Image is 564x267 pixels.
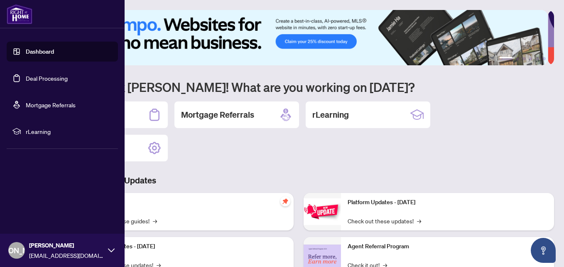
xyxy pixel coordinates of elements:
h3: Brokerage & Industry Updates [43,175,554,186]
button: 1 [499,57,513,60]
a: Deal Processing [26,74,68,82]
h2: rLearning [312,109,349,121]
button: 2 [516,57,519,60]
p: Self-Help [87,198,287,207]
img: Platform Updates - June 23, 2025 [304,198,341,225]
button: 5 [536,57,539,60]
span: → [153,216,157,225]
span: → [417,216,421,225]
a: Dashboard [26,48,54,55]
button: Open asap [531,238,556,263]
p: Platform Updates - [DATE] [348,198,547,207]
button: 4 [529,57,532,60]
span: [EMAIL_ADDRESS][DOMAIN_NAME] [29,251,104,260]
h2: Mortgage Referrals [181,109,254,121]
span: [PERSON_NAME] [29,241,104,250]
a: Mortgage Referrals [26,101,76,109]
p: Agent Referral Program [348,242,547,251]
img: Slide 0 [43,10,548,65]
span: rLearning [26,127,112,136]
a: Check out these updates!→ [348,216,421,225]
button: 6 [542,57,546,60]
img: logo [7,4,32,24]
h1: Welcome back [PERSON_NAME]! What are you working on [DATE]? [43,79,554,95]
span: pushpin [280,196,290,206]
p: Platform Updates - [DATE] [87,242,287,251]
button: 3 [522,57,526,60]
